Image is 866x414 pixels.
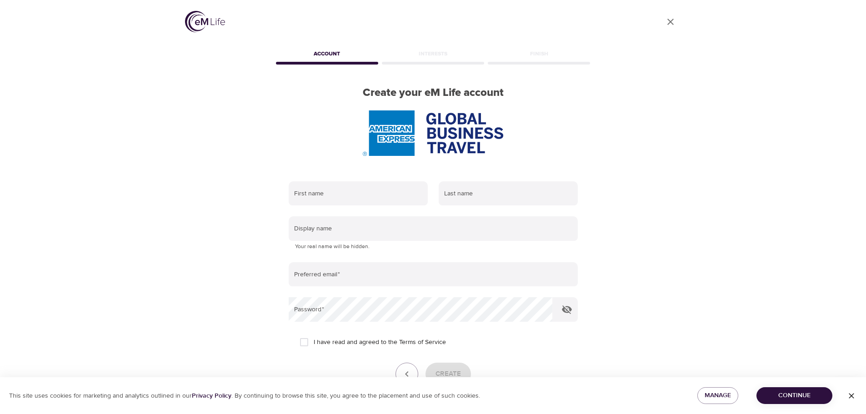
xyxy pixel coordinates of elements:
[314,338,446,347] span: I have read and agreed to the
[274,86,592,100] h2: Create your eM Life account
[705,390,731,401] span: Manage
[192,392,231,400] a: Privacy Policy
[295,242,571,251] p: Your real name will be hidden.
[185,11,225,32] img: logo
[363,110,503,156] img: AmEx%20GBT%20logo.png
[660,11,681,33] a: close
[764,390,825,401] span: Continue
[399,338,446,347] a: Terms of Service
[756,387,832,404] button: Continue
[697,387,738,404] button: Manage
